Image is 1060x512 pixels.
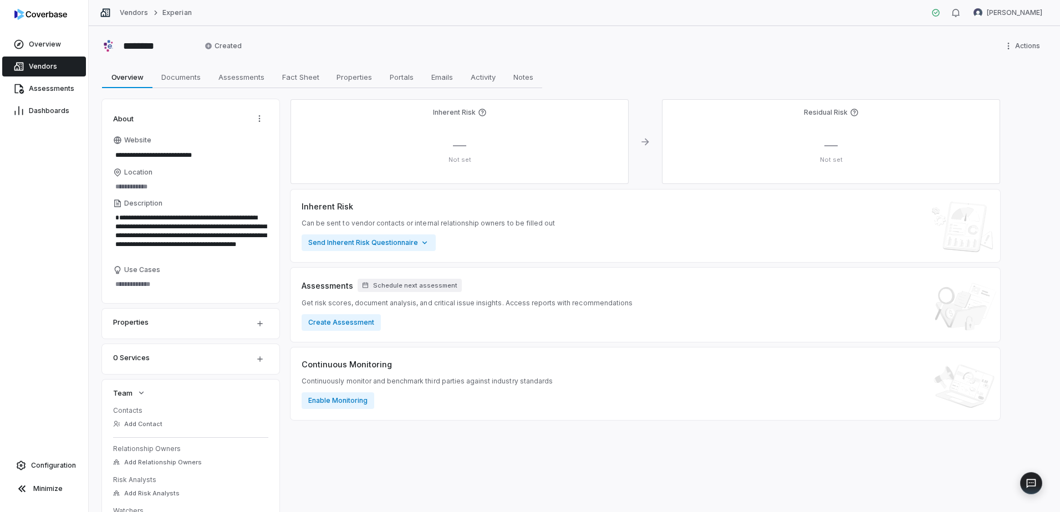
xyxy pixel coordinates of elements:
[113,114,134,124] span: About
[14,9,67,20] img: logo-D7KZi-bG.svg
[251,110,268,127] button: Actions
[124,489,180,498] span: Add Risk Analysts
[124,136,151,145] span: Website
[299,156,620,164] p: Not set
[113,210,268,261] textarea: Description
[157,70,205,84] span: Documents
[113,277,268,292] textarea: Use Cases
[113,475,268,484] dt: Risk Analysts
[1001,38,1047,54] button: More actions
[967,4,1049,21] button: Achim Krauss avatar[PERSON_NAME]
[302,219,555,228] span: Can be sent to vendor contacts or internal relationship owners to be filled out
[302,280,353,291] span: Assessments
[2,34,86,54] a: Overview
[974,8,982,17] img: Achim Krauss avatar
[2,79,86,99] a: Assessments
[162,8,191,17] a: Experian
[29,84,74,93] span: Assessments
[113,179,268,194] input: Location
[824,137,838,153] span: —
[302,234,436,251] button: Send Inherent Risk Questionnaire
[302,201,353,212] span: Inherent Risk
[278,70,324,84] span: Fact Sheet
[29,62,57,71] span: Vendors
[302,359,392,370] span: Continuous Monitoring
[2,57,86,76] a: Vendors
[302,299,633,308] span: Get risk scores, document analysis, and critical issue insights. Access reports with recommendations
[302,392,374,409] button: Enable Monitoring
[124,265,160,274] span: Use Cases
[433,108,476,117] h4: Inherent Risk
[804,108,848,117] h4: Residual Risk
[509,70,538,84] span: Notes
[31,461,76,470] span: Configuration
[385,70,418,84] span: Portals
[214,70,269,84] span: Assessments
[302,314,381,331] button: Create Assessment
[113,406,268,415] dt: Contacts
[332,70,376,84] span: Properties
[466,70,500,84] span: Activity
[110,414,166,434] button: Add Contact
[4,455,84,475] a: Configuration
[120,8,148,17] a: Vendors
[4,478,84,500] button: Minimize
[33,484,63,493] span: Minimize
[373,281,457,290] span: Schedule next assessment
[427,70,457,84] span: Emails
[113,147,249,163] input: Website
[29,106,69,115] span: Dashboards
[205,42,242,50] span: Created
[110,383,149,403] button: Team
[107,70,148,84] span: Overview
[987,8,1042,17] span: [PERSON_NAME]
[302,377,553,386] span: Continuously monitor and benchmark third parties against industry standards
[124,168,152,177] span: Location
[358,279,462,292] button: Schedule next assessment
[453,137,466,153] span: —
[29,40,61,49] span: Overview
[2,101,86,121] a: Dashboards
[124,199,162,208] span: Description
[671,156,991,164] p: Not set
[113,388,132,398] span: Team
[113,444,268,453] dt: Relationship Owners
[124,458,202,467] span: Add Relationship Owners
